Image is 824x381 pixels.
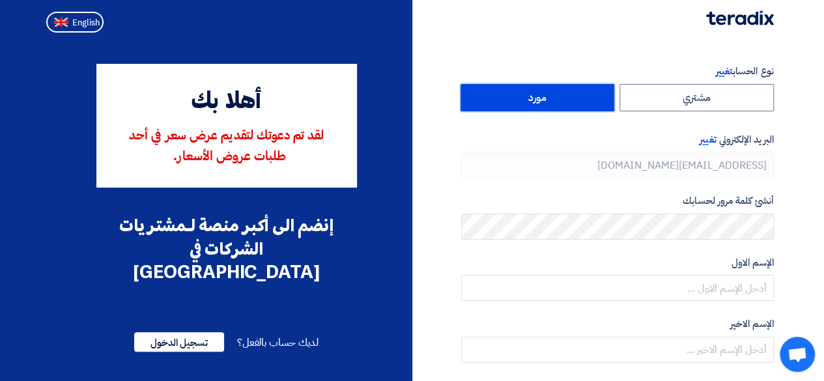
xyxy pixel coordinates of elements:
[461,255,774,270] label: الإسم الاول
[700,132,716,147] span: تغيير
[715,64,732,78] span: تغيير
[72,18,100,27] span: English
[461,84,615,111] label: مورد
[237,335,319,350] span: لديك حساب بالفعل؟
[619,84,774,111] label: مشتري
[461,64,774,79] label: نوع الحساب
[54,18,68,27] img: en-US.png
[115,85,339,120] div: أهلا بك
[96,214,357,284] div: إنضم الى أكبر منصة لـمشتريات الشركات في [GEOGRAPHIC_DATA]
[461,337,774,363] input: أدخل الإسم الاخير ...
[461,152,774,178] input: أدخل بريد العمل الإلكتروني الخاص بك ...
[461,193,774,208] label: أنشئ كلمة مرور لحسابك
[129,130,324,163] span: لقد تم دعوتك لتقديم عرض سعر في أحد طلبات عروض الأسعار.
[461,132,774,147] label: البريد الإلكتروني
[706,10,774,25] img: Teradix logo
[461,317,774,332] label: الإسم الاخير
[461,275,774,301] input: أدخل الإسم الاول ...
[134,332,224,352] span: تسجيل الدخول
[134,335,224,350] a: تسجيل الدخول
[780,337,815,372] div: Open chat
[46,12,104,33] button: English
